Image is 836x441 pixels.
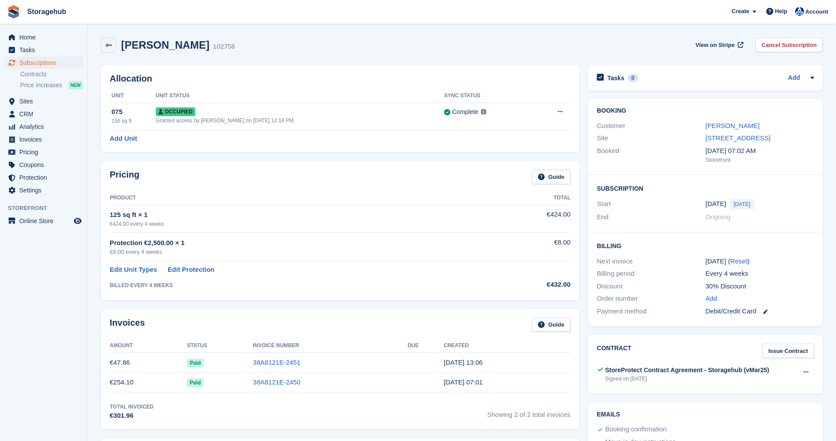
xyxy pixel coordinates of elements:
span: Showing 2 of 2 total invoices [487,403,570,421]
div: Order number [597,294,705,304]
img: Vladimir Osojnik [795,7,804,16]
a: menu [4,159,83,171]
div: Discount [597,281,705,292]
span: CRM [19,108,72,120]
td: €254.10 [110,373,187,392]
span: Paid [187,378,203,387]
th: Created [444,339,570,353]
div: 075 [111,107,156,117]
span: Tasks [19,44,72,56]
span: Subscriptions [19,57,72,69]
span: Ongoing [706,213,731,220]
span: Settings [19,184,72,196]
a: menu [4,31,83,43]
div: Protection €2,500.00 × 1 [110,238,485,248]
div: Payment method [597,306,705,317]
a: menu [4,133,83,146]
a: menu [4,171,83,184]
div: End [597,212,705,222]
a: menu [4,215,83,227]
div: Start [597,199,705,210]
h2: Invoices [110,318,145,332]
h2: Allocation [110,74,570,84]
div: 102758 [213,42,235,52]
a: Add Unit [110,134,137,144]
div: Customer [597,121,705,131]
div: 0 [628,74,638,82]
a: Add [788,73,800,83]
time: 2025-08-21 00:00:00 UTC [706,199,726,209]
span: View on Stripe [696,41,735,50]
div: Every 4 weeks [706,269,814,279]
div: Complete [452,107,478,117]
a: menu [4,44,83,56]
span: Help [775,7,787,16]
div: 125 sq ft × 1 [110,210,485,220]
th: Invoice Number [253,339,407,353]
time: 2025-08-21 12:06:41 UTC [444,359,483,366]
span: Online Store [19,215,72,227]
a: menu [4,184,83,196]
a: Contracts [20,70,83,78]
td: €8.00 [485,233,570,261]
h2: Emails [597,411,814,418]
h2: Pricing [110,170,140,184]
div: Booking confirmation [605,424,667,435]
span: Price increases [20,81,62,89]
h2: Subscription [597,184,814,192]
div: BILLED EVERY 4 WEEKS [110,281,485,289]
span: [DATE] [730,199,754,210]
th: Sync Status [444,89,532,103]
th: Due [408,339,444,353]
a: [PERSON_NAME] [706,122,760,129]
h2: Billing [597,241,814,250]
div: €424.00 every 4 weeks [110,220,485,228]
span: Invoices [19,133,72,146]
h2: [PERSON_NAME] [121,39,209,51]
a: Edit Unit Types [110,265,157,275]
div: €432.00 [485,280,570,290]
div: Storefront [706,156,814,164]
div: Granted access by [PERSON_NAME] on [DATE] 12:18 PM [156,117,444,124]
th: Unit Status [156,89,444,103]
a: menu [4,146,83,158]
a: Add [706,294,718,304]
th: Product [110,191,485,205]
div: NEW [68,81,83,89]
th: Unit [110,89,156,103]
a: menu [4,95,83,107]
a: Edit Protection [168,265,215,275]
div: 150 sq ft [111,117,156,125]
a: Reset [730,257,747,265]
th: Status [187,339,253,353]
div: Debit/Credit Card [706,306,814,317]
h2: Tasks [607,74,624,82]
th: Total [485,191,570,205]
span: Analytics [19,121,72,133]
div: Site [597,133,705,143]
span: Sites [19,95,72,107]
span: Storefront [8,204,87,213]
span: Protection [19,171,72,184]
td: €47.86 [110,353,187,373]
div: Next invoice [597,256,705,267]
a: 38A8121E-2450 [253,378,300,386]
a: Issue Contract [762,344,814,358]
h2: Contract [597,344,631,358]
td: €424.00 [485,205,570,232]
span: Account [805,7,828,16]
div: Signed on [DATE] [605,375,769,383]
div: €301.96 [110,411,154,421]
div: €8.00 every 4 weeks [110,248,485,256]
a: menu [4,108,83,120]
div: Billing period [597,269,705,279]
div: StoreProtect Contract Agreement - Storagehub (vMar25) [605,366,769,375]
span: Create [732,7,749,16]
a: 38A8121E-2451 [253,359,300,366]
span: Paid [187,359,203,367]
span: Home [19,31,72,43]
a: Guide [532,318,570,332]
div: Booked [597,146,705,164]
a: menu [4,121,83,133]
a: [STREET_ADDRESS] [706,134,771,142]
